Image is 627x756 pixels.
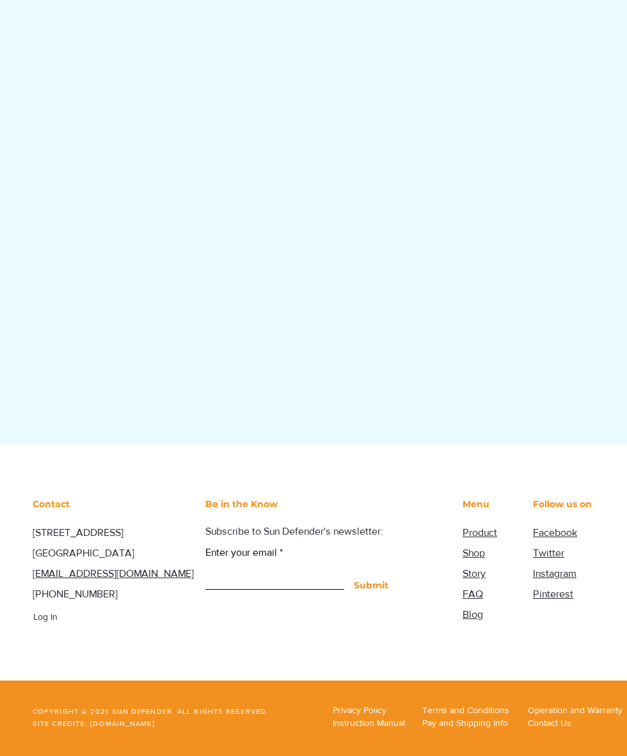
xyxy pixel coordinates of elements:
span: [GEOGRAPHIC_DATA] [33,547,134,558]
span: Be in the Know [205,498,278,510]
a: Privacy Policy [333,704,406,716]
a: Instruction Manual [333,716,413,729]
a: Story [463,568,486,579]
span: [PHONE_NUMBER] [33,588,118,599]
a: Pinterest [533,588,573,599]
label: Enter your email [205,547,344,558]
span: Instruction Manual [333,717,405,730]
span: Contact [33,498,70,510]
span: Contact Us [528,717,571,730]
a: Operation and Warranty [528,704,623,716]
span: Operation and Warranty [528,704,623,717]
a: FAQ [463,588,483,599]
span: Terms and Conditions [422,704,509,717]
a: Contact Us [528,716,622,729]
a: SITE CREDITS: [DOMAIN_NAME] [33,720,155,727]
a: Facebook [533,527,577,538]
span: Privacy Policy [333,704,386,717]
button: Log In [24,607,67,627]
span: Submit [354,579,388,592]
a: Twitter [533,547,564,558]
a: [EMAIL_ADDRESS][DOMAIN_NAME] [33,568,194,579]
span: Follow us on [533,498,592,510]
a: Product [463,527,497,538]
span: Log In [29,611,62,624]
a: Blog [463,609,483,620]
span: [STREET_ADDRESS] [33,527,123,538]
button: Submit [347,579,394,592]
span: Subscribe to Sun Defender's newsletter: [205,526,383,537]
a: Instagram [533,568,576,579]
a: Shop [463,547,485,558]
span: Menu [463,498,489,510]
span: Pay and Shipping Info [422,717,508,730]
a: Terms and Conditions [422,704,509,716]
span: COPYRIGHT © 2021 SUN DEFENDER. ALL RIGHTS RESERVED. [33,707,269,715]
a: Pay and Shipping Info [422,716,516,729]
